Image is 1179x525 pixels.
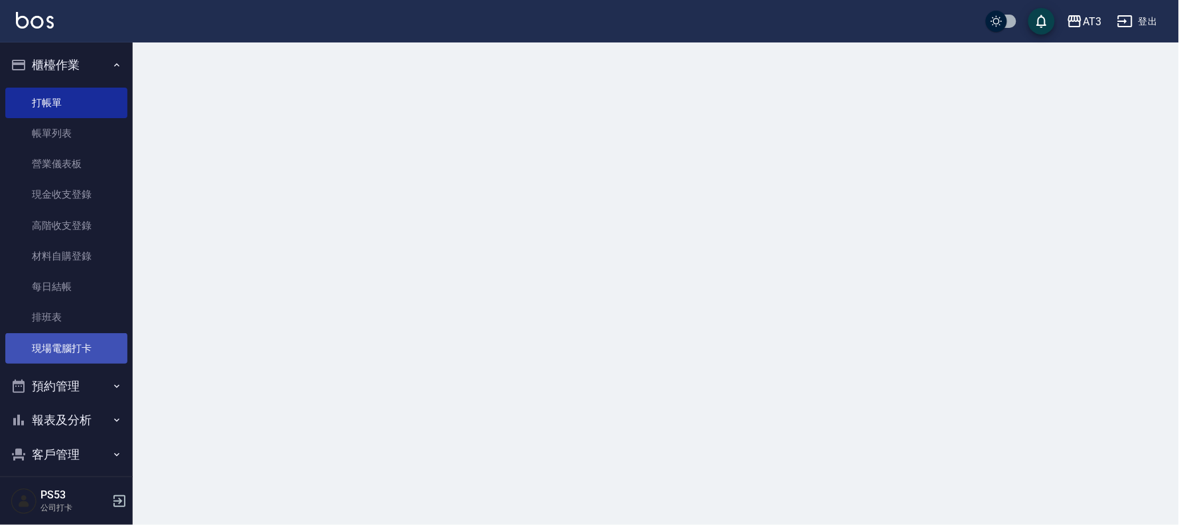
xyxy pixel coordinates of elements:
[5,179,127,210] a: 現金收支登錄
[1028,8,1055,35] button: save
[40,502,108,514] p: 公司打卡
[5,369,127,404] button: 預約管理
[11,488,37,514] img: Person
[5,333,127,364] a: 現場電腦打卡
[5,118,127,149] a: 帳單列表
[5,302,127,333] a: 排班表
[5,241,127,271] a: 材料自購登錄
[5,403,127,437] button: 報表及分析
[5,271,127,302] a: 每日結帳
[5,48,127,82] button: 櫃檯作業
[40,488,108,502] h5: PS53
[5,88,127,118] a: 打帳單
[1112,9,1163,34] button: 登出
[5,437,127,472] button: 客戶管理
[5,210,127,241] a: 高階收支登錄
[1083,13,1101,30] div: AT3
[5,471,127,506] button: 員工及薪資
[5,149,127,179] a: 營業儀表板
[16,12,54,29] img: Logo
[1062,8,1107,35] button: AT3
